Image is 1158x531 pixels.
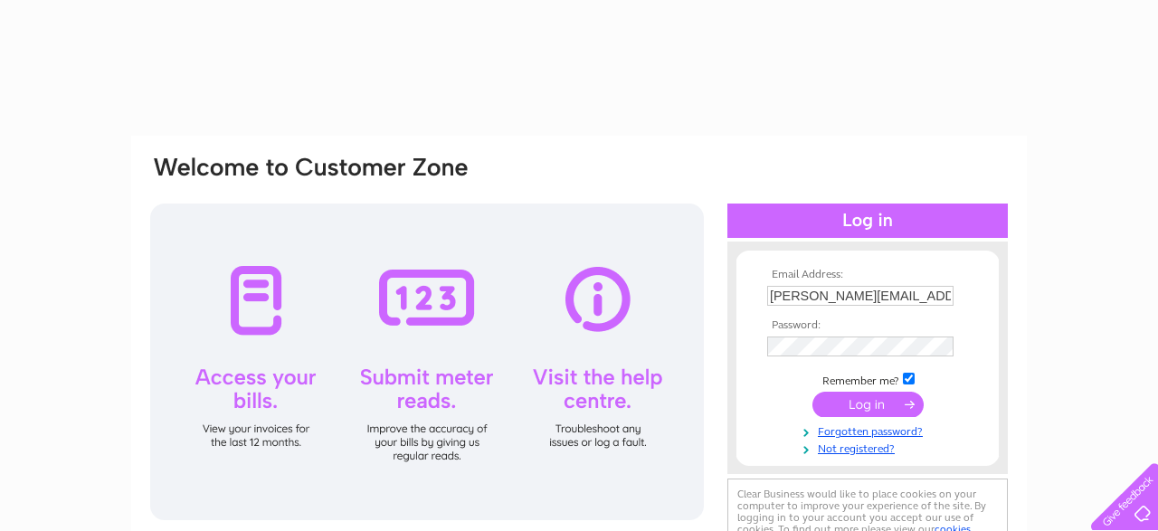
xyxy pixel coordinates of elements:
th: Email Address: [763,269,973,281]
a: Not registered? [767,439,973,456]
input: Submit [812,392,924,417]
th: Password: [763,319,973,332]
a: Forgotten password? [767,422,973,439]
td: Remember me? [763,370,973,388]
